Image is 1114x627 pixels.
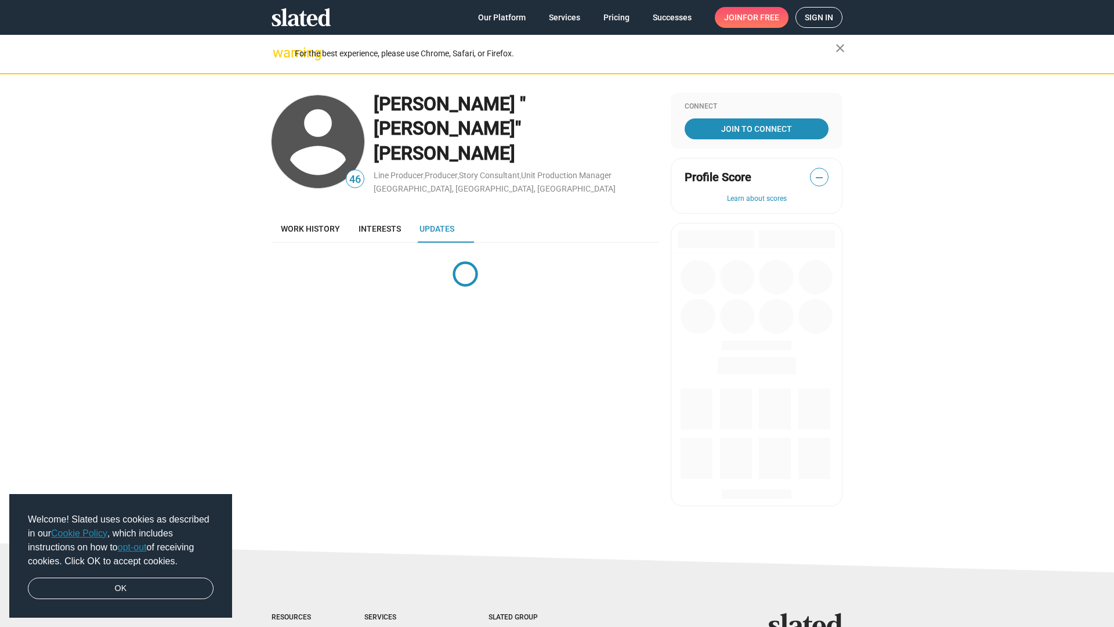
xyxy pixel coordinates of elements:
div: For the best experience, please use Chrome, Safari, or Firefox. [295,46,835,62]
div: Slated Group [489,613,567,622]
a: Join To Connect [685,118,829,139]
a: Work history [272,215,349,243]
a: Line Producer [374,171,424,180]
span: Interests [359,224,401,233]
mat-icon: warning [273,46,287,60]
a: Unit Production Manager [521,171,612,180]
a: Interests [349,215,410,243]
button: Learn about scores [685,194,829,204]
a: Sign in [795,7,842,28]
span: Join To Connect [687,118,826,139]
a: Joinfor free [715,7,789,28]
span: Sign in [805,8,833,27]
span: 46 [346,172,364,188]
span: Join [724,7,779,28]
span: Pricing [603,7,630,28]
span: Welcome! Slated uses cookies as described in our , which includes instructions on how to of recei... [28,513,214,568]
a: Pricing [594,7,639,28]
span: — [811,170,828,185]
span: Work history [281,224,340,233]
span: , [458,173,459,179]
span: , [424,173,425,179]
a: Story Consultant [459,171,520,180]
a: opt-out [118,542,147,552]
div: [PERSON_NAME] "[PERSON_NAME]" [PERSON_NAME] [374,92,659,166]
mat-icon: close [833,41,847,55]
div: Resources [272,613,318,622]
a: Producer [425,171,458,180]
a: Updates [410,215,464,243]
a: Services [540,7,589,28]
div: Services [364,613,442,622]
div: cookieconsent [9,494,232,618]
span: , [520,173,521,179]
a: [GEOGRAPHIC_DATA], [GEOGRAPHIC_DATA], [GEOGRAPHIC_DATA] [374,184,616,193]
div: Connect [685,102,829,111]
span: Updates [419,224,454,233]
a: dismiss cookie message [28,578,214,600]
span: Successes [653,7,692,28]
a: Successes [643,7,701,28]
span: for free [743,7,779,28]
span: Our Platform [478,7,526,28]
a: Our Platform [469,7,535,28]
a: Cookie Policy [51,528,107,538]
span: Profile Score [685,170,751,185]
span: Services [549,7,580,28]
